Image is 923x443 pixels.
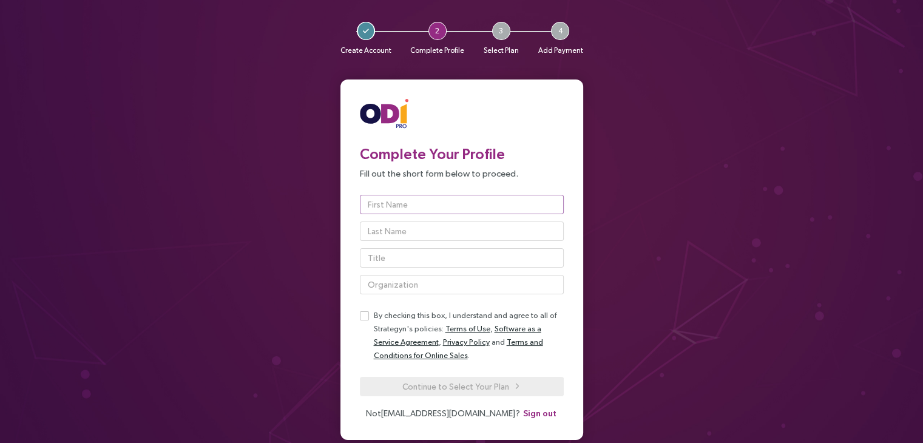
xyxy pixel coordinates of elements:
p: Add Payment [538,44,583,58]
input: Organization [360,275,564,294]
h3: Complete Your Profile [360,145,564,163]
a: Terms and Conditions for Online Sales [374,337,543,360]
img: ODIpro [360,99,408,130]
a: Software as a Service Agreement [374,324,541,347]
a: Terms of Use [445,324,490,333]
p: Create Account [340,44,391,58]
p: By checking this box, I understand and agree to all of Strategyn's policies: , , and . [374,309,564,362]
p: Complete Profile [410,44,464,58]
input: First Name [360,195,564,214]
p: Select Plan [484,44,519,58]
a: Privacy Policy [443,337,490,347]
button: Continue to Select Your Plan [360,377,564,396]
input: Last Name [360,221,564,241]
button: Sign out [522,406,557,421]
span: Sign out [523,407,556,420]
input: Title [360,248,564,268]
span: 2 [428,22,447,40]
span: 4 [551,22,569,40]
span: 3 [492,22,510,40]
span: Not [EMAIL_ADDRESS][DOMAIN_NAME] ? [366,408,520,418]
p: Fill out the short form below to proceed. [360,166,564,180]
